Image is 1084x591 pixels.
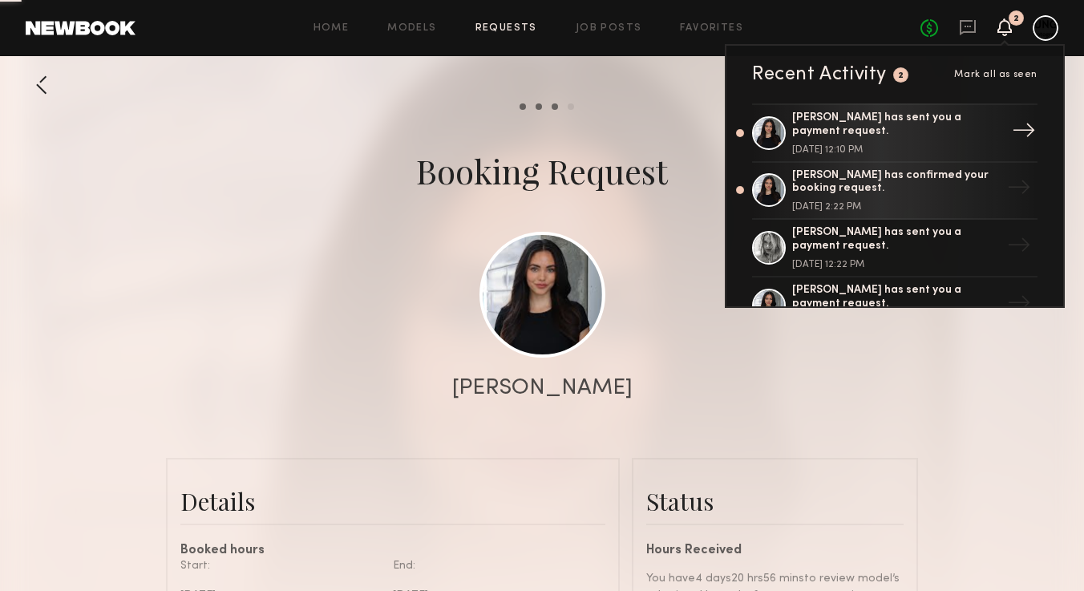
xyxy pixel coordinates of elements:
div: Hours Received [646,544,904,557]
div: Details [180,485,605,517]
a: [PERSON_NAME] has sent you a payment request.[DATE] 12:22 PM→ [752,220,1037,277]
div: [DATE] 12:22 PM [792,260,1001,269]
div: [PERSON_NAME] has sent you a payment request. [792,111,1001,139]
div: Recent Activity [752,65,887,84]
div: → [1001,227,1037,269]
div: [PERSON_NAME] has confirmed your booking request. [792,169,1001,196]
div: Booked hours [180,544,605,557]
div: → [1005,112,1042,154]
a: [PERSON_NAME] has confirmed your booking request.[DATE] 2:22 PM→ [752,163,1037,221]
div: 2 [1013,14,1019,23]
div: [PERSON_NAME] [452,377,633,399]
div: [DATE] 2:22 PM [792,202,1001,212]
a: Requests [475,23,537,34]
div: Booking Request [416,148,668,193]
span: Mark all as seen [954,70,1037,79]
div: Start: [180,557,381,574]
a: [PERSON_NAME] has sent you a payment request.[DATE] 12:10 PM→ [752,103,1037,163]
a: Favorites [680,23,743,34]
a: Job Posts [576,23,642,34]
div: [PERSON_NAME] has sent you a payment request. [792,226,1001,253]
a: Models [387,23,436,34]
div: 2 [898,71,904,80]
div: Status [646,485,904,517]
div: [PERSON_NAME] has sent you a payment request. [792,284,1001,311]
div: → [1001,285,1037,326]
div: [DATE] 12:10 PM [792,145,1001,155]
div: → [1001,169,1037,211]
div: End: [393,557,593,574]
a: [PERSON_NAME] has sent you a payment request.→ [752,277,1037,335]
a: Home [313,23,350,34]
